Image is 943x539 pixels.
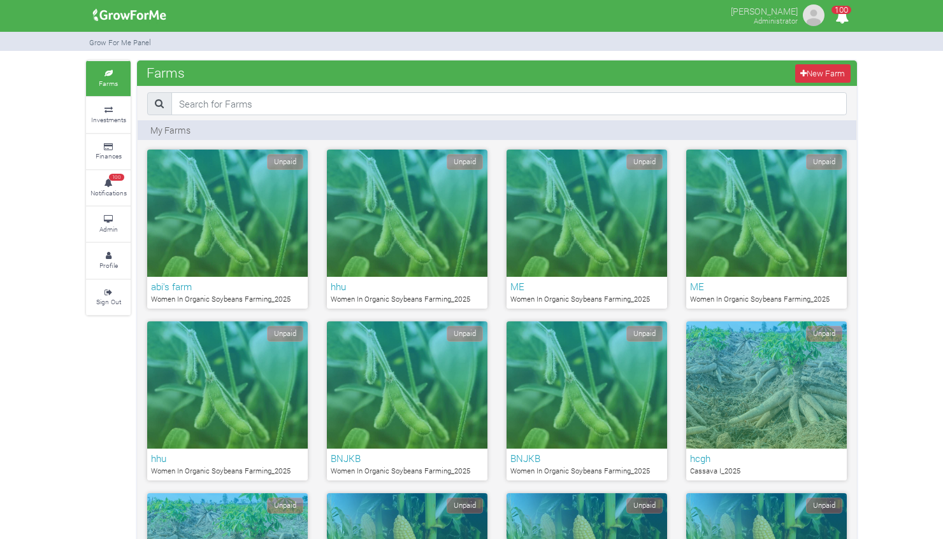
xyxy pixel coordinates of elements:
[331,281,484,292] h6: hhu
[99,261,118,270] small: Profile
[447,498,483,514] span: Unpaid
[731,3,798,18] p: [PERSON_NAME]
[806,498,842,514] span: Unpaid
[96,297,121,306] small: Sign Out
[267,154,303,170] span: Unpaid
[686,150,847,309] a: Unpaid ME Women In Organic Soybeans Farming_2025
[806,154,842,170] span: Unpaid
[151,466,304,477] p: Women In Organic Soybeans Farming_2025
[507,321,667,480] a: Unpaid BNJKB Women In Organic Soybeans Farming_2025
[626,154,663,170] span: Unpaid
[806,326,842,342] span: Unpaid
[690,452,843,464] h6: hcgh
[327,321,487,480] a: Unpaid BNJKB Women In Organic Soybeans Farming_2025
[96,151,122,160] small: Finances
[626,498,663,514] span: Unpaid
[327,150,487,309] a: Unpaid hhu Women In Organic Soybeans Farming_2025
[801,3,826,28] img: growforme image
[89,3,171,28] img: growforme image
[89,38,151,47] small: Grow For Me Panel
[267,326,303,342] span: Unpaid
[109,174,124,181] span: 100
[331,294,484,305] p: Women In Organic Soybeans Farming_2025
[510,452,663,464] h6: BNJKB
[831,6,851,14] span: 100
[147,150,308,309] a: Unpaid abi's farm Women In Organic Soybeans Farming_2025
[690,281,843,292] h6: ME
[754,16,798,25] small: Administrator
[90,188,127,197] small: Notifications
[690,466,843,477] p: Cassava I_2025
[143,60,188,85] span: Farms
[150,123,191,137] p: My Farms
[86,280,131,315] a: Sign Out
[626,326,663,342] span: Unpaid
[151,452,304,464] h6: hhu
[795,64,851,83] a: New Farm
[830,3,854,31] i: Notifications
[86,134,131,169] a: Finances
[447,326,483,342] span: Unpaid
[447,154,483,170] span: Unpaid
[510,466,663,477] p: Women In Organic Soybeans Farming_2025
[686,321,847,480] a: Unpaid hcgh Cassava I_2025
[86,243,131,278] a: Profile
[99,79,118,88] small: Farms
[147,321,308,480] a: Unpaid hhu Women In Organic Soybeans Farming_2025
[507,150,667,309] a: Unpaid ME Women In Organic Soybeans Farming_2025
[510,294,663,305] p: Women In Organic Soybeans Farming_2025
[690,294,843,305] p: Women In Organic Soybeans Farming_2025
[86,171,131,206] a: 100 Notifications
[91,115,126,124] small: Investments
[99,225,118,234] small: Admin
[830,12,854,24] a: 100
[86,207,131,242] a: Admin
[510,281,663,292] h6: ME
[86,97,131,132] a: Investments
[151,294,304,305] p: Women In Organic Soybeans Farming_2025
[267,498,303,514] span: Unpaid
[86,61,131,96] a: Farms
[151,281,304,292] h6: abi's farm
[171,92,847,115] input: Search for Farms
[331,466,484,477] p: Women In Organic Soybeans Farming_2025
[331,452,484,464] h6: BNJKB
